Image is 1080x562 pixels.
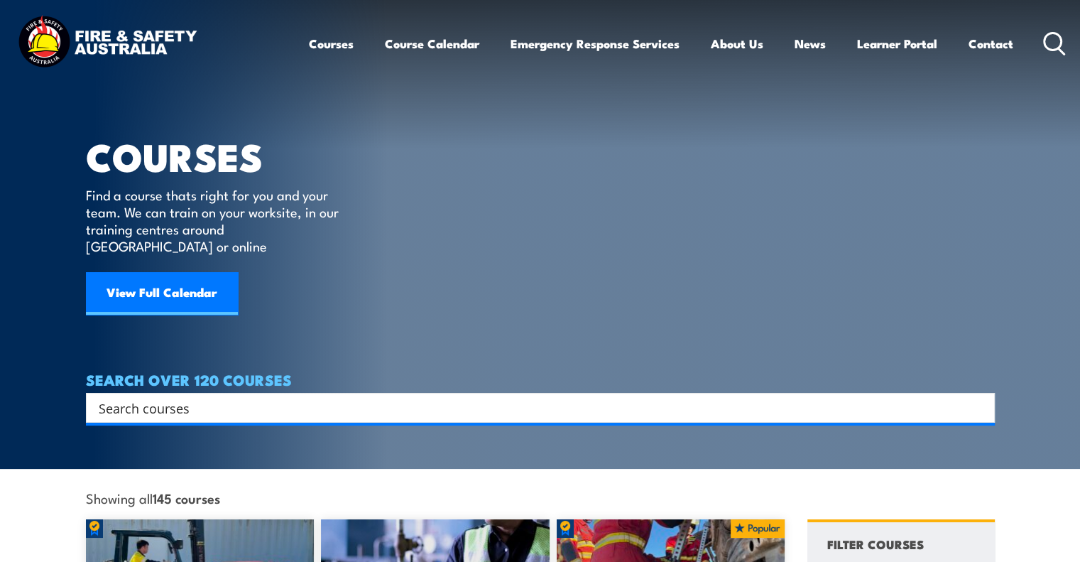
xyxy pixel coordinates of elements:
h4: FILTER COURSES [827,534,924,553]
button: Search magnifier button [970,398,990,418]
p: Find a course thats right for you and your team. We can train on your worksite, in our training c... [86,186,345,254]
a: About Us [711,25,763,63]
a: Courses [309,25,354,63]
strong: 145 courses [153,488,220,507]
a: Learner Portal [857,25,937,63]
span: Showing all [86,490,220,505]
a: Course Calendar [385,25,479,63]
a: Contact [969,25,1013,63]
a: News [795,25,826,63]
a: View Full Calendar [86,272,238,315]
h1: COURSES [86,139,359,173]
a: Emergency Response Services [511,25,680,63]
form: Search form [102,398,966,418]
input: Search input [99,397,964,418]
h4: SEARCH OVER 120 COURSES [86,372,995,387]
